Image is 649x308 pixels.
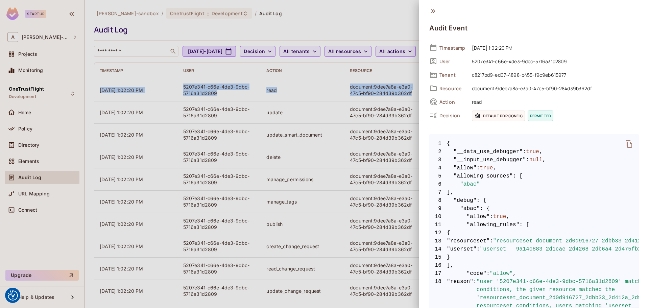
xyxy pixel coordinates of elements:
[429,253,447,261] span: 15
[477,164,480,172] span: :
[513,172,523,180] span: : [
[439,45,466,51] span: Timestamp
[429,188,639,196] span: ],
[468,98,639,106] span: read
[447,245,477,253] span: "userset"
[429,237,447,245] span: 13
[486,269,490,278] span: :
[523,148,526,156] span: :
[468,44,639,52] span: [DATE] 1:02:20 PM
[447,140,450,148] span: {
[429,180,447,188] span: 6
[539,148,543,156] span: ,
[528,111,553,121] span: permitted
[439,85,466,92] span: Resource
[439,112,466,119] span: Decision
[429,148,447,156] span: 2
[439,99,466,105] span: Action
[477,196,486,205] span: : {
[460,205,480,213] span: "abac"
[429,24,467,32] h4: Audit Event
[454,148,523,156] span: "__data_use_debugger"
[506,213,510,221] span: ,
[454,172,513,180] span: "allowing_sources"
[490,213,493,221] span: :
[429,253,639,261] span: }
[468,57,639,65] span: 5207e341-c66e-4de3-9dbc-5716a31d2809
[429,188,447,196] span: 7
[429,156,447,164] span: 3
[454,156,526,164] span: "__input_use_debugger"
[429,172,447,180] span: 5
[429,140,447,148] span: 1
[429,221,447,229] span: 11
[467,269,487,278] span: "code"
[520,221,529,229] span: : [
[429,213,447,221] span: 10
[8,290,18,301] img: Revisit consent button
[429,245,447,253] span: 14
[467,213,490,221] span: "allow"
[439,58,466,65] span: User
[480,164,493,172] span: true
[480,205,490,213] span: : {
[621,136,637,152] button: delete
[429,205,447,213] span: 9
[493,164,497,172] span: ,
[493,213,506,221] span: true
[543,156,546,164] span: ,
[429,196,447,205] span: 8
[429,164,447,172] span: 4
[429,229,447,237] span: 12
[447,237,490,245] span: "resourceset"
[454,164,477,172] span: "allow"
[472,111,525,121] span: Default PDP config
[467,221,520,229] span: "allowing_rules"
[454,196,477,205] span: "debug"
[460,180,480,188] span: "abac"
[513,269,516,278] span: ,
[429,261,639,269] span: ],
[8,290,18,301] button: Consent Preferences
[429,229,639,237] span: {
[468,71,639,79] span: c8217bd9-ed07-4898-b455-f9c9eb615977
[490,269,513,278] span: "allow"
[526,148,539,156] span: true
[468,84,639,92] span: document:9dee7a8a-e3a0-47c5-bf90-284d39b362df
[490,237,493,245] span: :
[429,261,447,269] span: 16
[477,245,480,253] span: :
[529,156,543,164] span: null
[429,269,447,278] span: 17
[439,72,466,78] span: Tenant
[526,156,529,164] span: :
